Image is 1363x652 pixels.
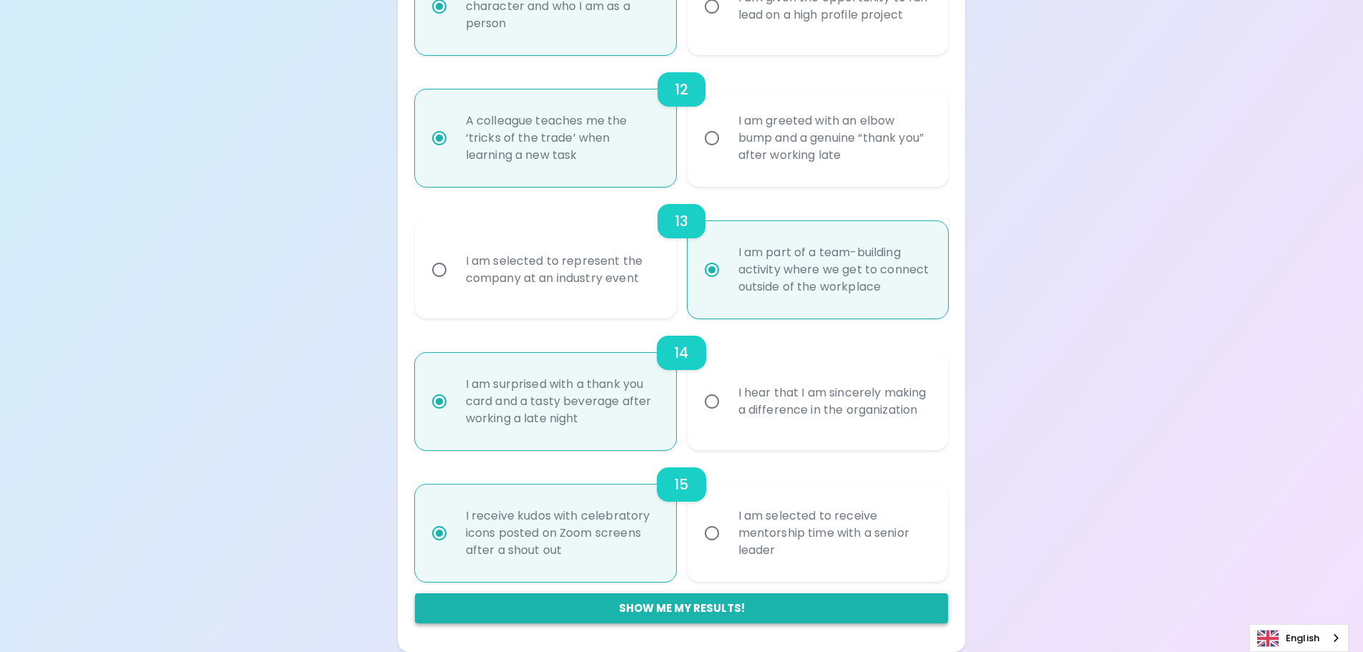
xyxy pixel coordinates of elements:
[454,490,668,576] div: I receive kudos with celebratory icons posted on Zoom screens after a shout out
[727,490,941,576] div: I am selected to receive mentorship time with a senior leader
[454,359,668,444] div: I am surprised with a thank you card and a tasty beverage after working a late night
[727,95,941,181] div: I am greeted with an elbow bump and a genuine “thank you” after working late
[415,318,949,450] div: choice-group-check
[415,450,949,582] div: choice-group-check
[454,95,668,181] div: A colleague teaches me the ‘tricks of the trade’ when learning a new task
[675,210,688,233] h6: 13
[1250,625,1348,651] a: English
[675,78,688,101] h6: 12
[454,235,668,304] div: I am selected to represent the company at an industry event
[727,227,941,313] div: I am part of a team-building activity where we get to connect outside of the workplace
[727,367,941,436] div: I hear that I am sincerely making a difference in the organization
[1249,624,1349,652] aside: Language selected: English
[415,55,949,187] div: choice-group-check
[415,187,949,318] div: choice-group-check
[415,593,949,623] button: Show me my results!
[674,473,688,496] h6: 15
[674,341,688,364] h6: 14
[1249,624,1349,652] div: Language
